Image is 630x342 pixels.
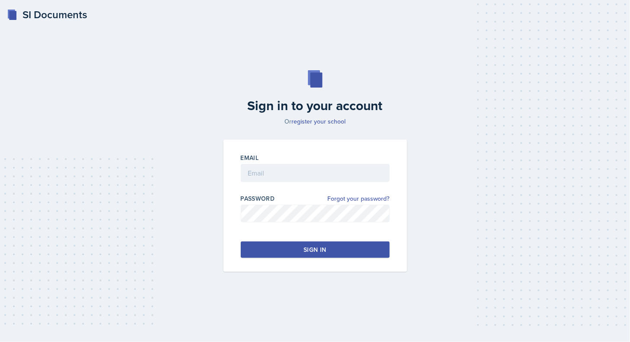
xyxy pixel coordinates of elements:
[241,194,275,203] label: Password
[304,245,326,254] div: Sign in
[218,117,412,126] p: Or
[218,98,412,114] h2: Sign in to your account
[241,241,390,258] button: Sign in
[291,117,346,126] a: register your school
[241,153,259,162] label: Email
[241,164,390,182] input: Email
[328,194,390,203] a: Forgot your password?
[7,7,87,23] a: SI Documents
